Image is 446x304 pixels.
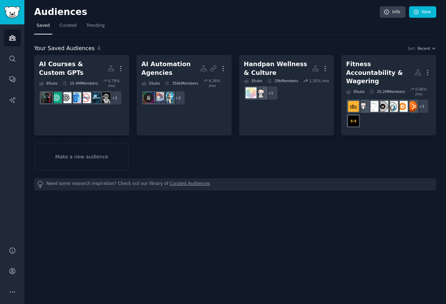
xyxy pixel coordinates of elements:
[34,20,52,34] a: Saved
[41,92,52,103] img: aipromptprogramming
[368,101,378,112] img: Fitness
[358,101,369,112] img: bodyweightfitness
[387,101,398,112] img: AccountabilityPartner
[346,60,414,86] div: Fitness Accountability & Wagering
[170,181,210,188] a: Curated Audiences
[107,91,122,105] div: + 1
[255,87,266,98] img: handpan
[51,92,62,103] img: ChatGPT
[408,46,415,51] div: Sort
[34,178,436,190] div: Need some research inspiration? Check out our library of
[309,78,329,83] div: 1.35 % /mo
[246,87,256,98] img: SoundHealing
[377,101,388,112] img: accountability
[34,55,129,135] a: AI Courses & Custom GPTs8Subs15.4MMembers0.78% /mo+1AgentsOfAIaiagentsnocodeartificialOpenAIChatG...
[100,92,110,103] img: AgentsOfAI
[348,116,359,126] img: workout
[209,78,227,88] div: 8.38 % /mo
[60,23,77,29] span: Curated
[369,87,405,96] div: 25.2M Members
[143,92,154,103] img: AiAutomations
[417,46,436,51] button: Recent
[137,55,232,135] a: AI Automation Agencies5Subs356kMembers8.38% /mo+2automationAI_AgentsAiAutomations
[80,92,91,103] img: nocode
[84,20,107,34] a: Trending
[108,78,124,88] div: 0.78 % /mo
[263,86,278,100] div: + 1
[163,92,174,103] img: automation
[4,6,20,18] img: GummySearch logo
[34,7,380,18] h2: Audiences
[141,60,200,77] div: AI Automation Agencies
[348,101,359,112] img: xxfitness
[153,92,164,103] img: AI_Agents
[171,91,185,105] div: + 2
[267,78,298,83] div: 29k Members
[62,78,98,88] div: 15.4M Members
[90,92,101,103] img: aiagents
[417,46,430,51] span: Recent
[57,20,79,34] a: Curated
[97,45,101,52] span: 4
[165,78,198,88] div: 356k Members
[244,78,262,83] div: 3 Sub s
[37,23,50,29] span: Saved
[239,55,334,135] a: Handpan Wellness & Culture3Subs29kMembers1.35% /mo+1handpanSoundHealing
[414,99,429,114] div: + 1
[141,78,160,88] div: 5 Sub s
[39,78,57,88] div: 8 Sub s
[415,87,431,96] div: 0.06 % /mo
[61,92,71,103] img: OpenAI
[244,60,312,77] div: Handpan Wellness & Culture
[407,101,417,112] img: orangetheory
[86,23,105,29] span: Trending
[34,44,95,53] span: Your Saved Audiences
[70,92,81,103] img: artificial
[341,55,436,135] a: Fitness Accountability & Wagering9Subs25.2MMembers0.06% /mo+1orangetheoryGetMotivatedBuddiesAccou...
[34,143,129,171] a: Make a new audience
[397,101,408,112] img: GetMotivatedBuddies
[380,6,406,18] a: Info
[346,87,364,96] div: 9 Sub s
[39,60,107,77] div: AI Courses & Custom GPTs
[409,6,436,18] a: New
